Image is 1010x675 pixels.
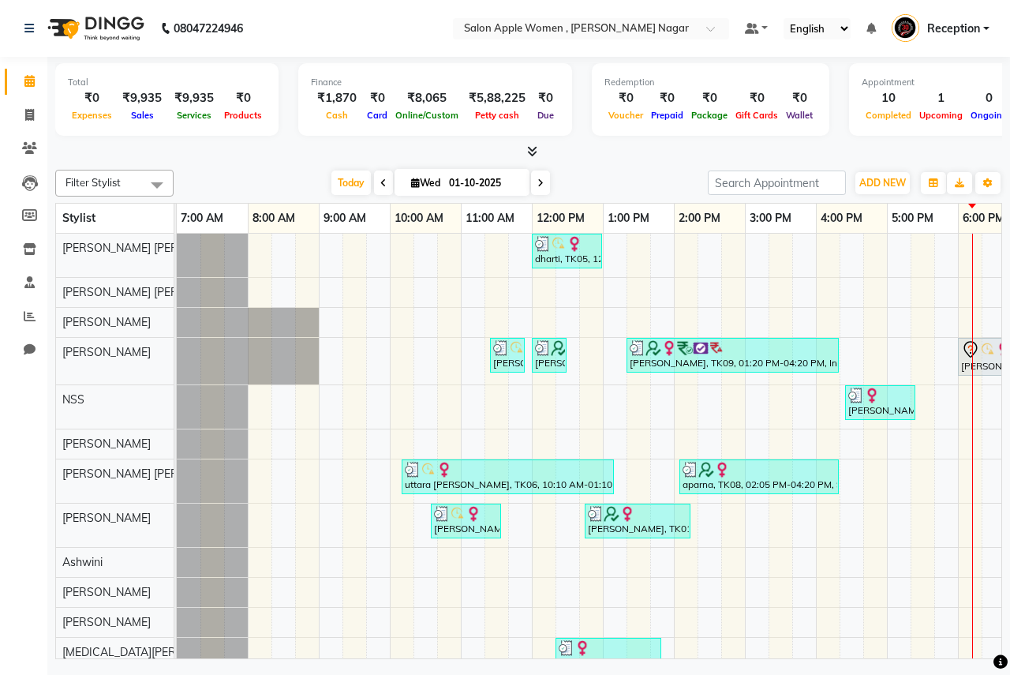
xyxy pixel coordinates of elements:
[432,506,499,536] div: [PERSON_NAME], TK02, 10:35 AM-11:35 AM, Threading - Eyebrows - [DEMOGRAPHIC_DATA] (₹70),Threading...
[68,110,116,121] span: Expenses
[68,89,116,107] div: ₹0
[311,76,559,89] div: Finance
[220,110,266,121] span: Products
[62,467,242,481] span: [PERSON_NAME] [PERSON_NAME]
[915,110,967,121] span: Upcoming
[174,6,243,51] b: 08047224946
[462,89,532,107] div: ₹5,88,225
[533,236,600,266] div: dharti, TK05, 12:00 PM-01:00 PM, Hair Styling - Blow dry - [DEMOGRAPHIC_DATA] (₹300)
[177,207,227,230] a: 7:00 AM
[647,89,687,107] div: ₹0
[311,89,363,107] div: ₹1,870
[859,177,906,189] span: ADD NEW
[892,14,919,42] img: Reception
[888,207,937,230] a: 5:00 PM
[959,207,1008,230] a: 6:00 PM
[322,110,352,121] span: Cash
[492,340,523,370] div: [PERSON_NAME], TK03, 11:25 AM-11:55 AM, Threading - Eyebrows - [DEMOGRAPHIC_DATA] (₹70),Threading...
[249,207,299,230] a: 8:00 AM
[320,207,370,230] a: 9:00 AM
[363,89,391,107] div: ₹0
[586,506,689,536] div: [PERSON_NAME], TK01, 12:45 PM-02:15 PM, old Bleach - Full Legs ([DEMOGRAPHIC_DATA]) (₹550),facial...
[403,462,612,492] div: uttara [PERSON_NAME], TK06, 10:10 AM-01:10 PM, In House Packages - [DEMOGRAPHIC_DATA] beauty pack...
[220,89,266,107] div: ₹0
[604,207,653,230] a: 1:00 PM
[168,89,220,107] div: ₹9,935
[62,315,151,329] span: [PERSON_NAME]
[604,76,817,89] div: Redemption
[391,110,462,121] span: Online/Custom
[681,462,837,492] div: aparna, TK08, 02:05 PM-04:20 PM, Sugar wax - Regular - Under arms - [DEMOGRAPHIC_DATA] (₹150),Sug...
[687,110,731,121] span: Package
[731,89,782,107] div: ₹0
[62,345,151,359] span: [PERSON_NAME]
[532,89,559,107] div: ₹0
[40,6,148,51] img: logo
[731,110,782,121] span: Gift Cards
[708,171,846,195] input: Search Appointment
[862,110,915,121] span: Completed
[62,511,151,525] span: [PERSON_NAME]
[62,392,84,407] span: NSS
[65,176,121,189] span: Filter Stylist
[62,241,242,255] span: [PERSON_NAME] [PERSON_NAME]
[62,285,242,299] span: [PERSON_NAME] [PERSON_NAME]
[604,89,647,107] div: ₹0
[363,110,391,121] span: Card
[116,89,168,107] div: ₹9,935
[444,171,523,195] input: 2025-10-01
[847,388,914,418] div: [PERSON_NAME], TK11, 04:25 PM-05:25 PM, Threading - Eyebrows - [DEMOGRAPHIC_DATA] (₹70),old 3G (S...
[647,110,687,121] span: Prepaid
[862,89,915,107] div: 10
[533,207,589,230] a: 12:00 PM
[533,340,565,370] div: [PERSON_NAME], TK04, 12:00 PM-12:30 PM, Threading - Eyebrows - [DEMOGRAPHIC_DATA] (₹70),Threading...
[391,89,462,107] div: ₹8,065
[173,110,215,121] span: Services
[855,172,910,194] button: ADD NEW
[62,211,95,225] span: Stylist
[62,645,240,659] span: [MEDICAL_DATA][PERSON_NAME]
[62,615,151,629] span: [PERSON_NAME]
[462,207,518,230] a: 11:00 AM
[557,640,660,670] div: [PERSON_NAME], TK07, 12:20 PM-01:50 PM, old Bleach - Underarm Bleach ([DEMOGRAPHIC_DATA]) (₹200),...
[62,437,151,451] span: [PERSON_NAME]
[407,177,444,189] span: Wed
[817,207,866,230] a: 4:00 PM
[68,76,266,89] div: Total
[782,89,817,107] div: ₹0
[687,89,731,107] div: ₹0
[533,110,558,121] span: Due
[471,110,523,121] span: Petty cash
[675,207,724,230] a: 2:00 PM
[915,89,967,107] div: 1
[62,585,151,599] span: [PERSON_NAME]
[127,110,158,121] span: Sales
[331,171,371,195] span: Today
[782,110,817,121] span: Wallet
[746,207,795,230] a: 3:00 PM
[628,340,837,370] div: [PERSON_NAME], TK09, 01:20 PM-04:20 PM, In House Packages - [DEMOGRAPHIC_DATA] beauty package 280...
[391,207,447,230] a: 10:00 AM
[62,555,103,569] span: Ashwini
[927,21,980,37] span: Reception
[604,110,647,121] span: Voucher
